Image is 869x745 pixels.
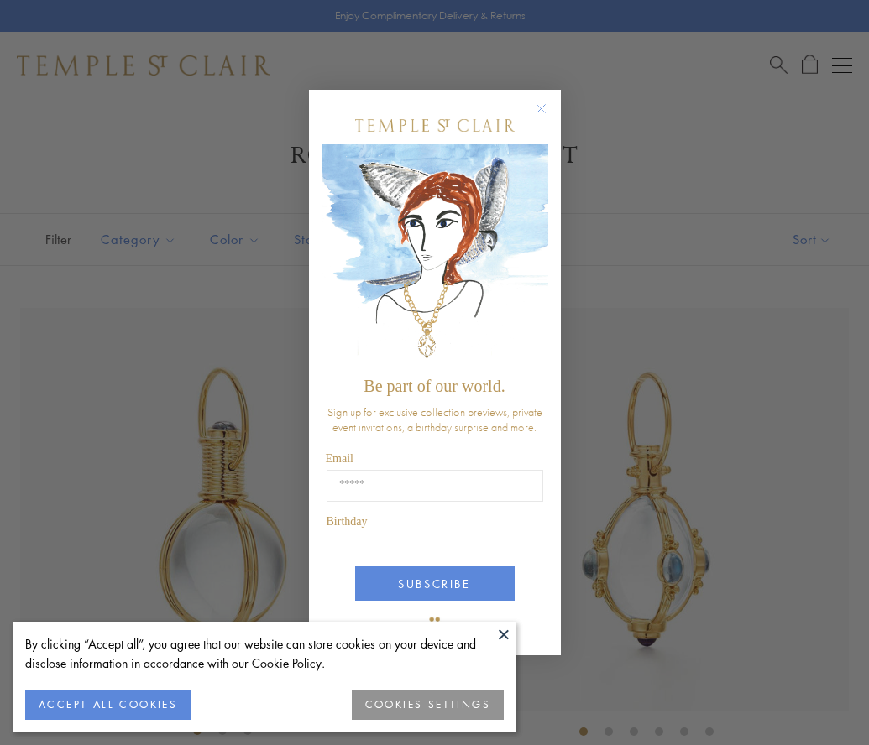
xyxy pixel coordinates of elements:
span: Birthday [327,515,368,528]
span: Sign up for exclusive collection previews, private event invitations, a birthday surprise and more. [327,404,542,435]
img: Temple St. Clair [355,119,515,132]
span: Be part of our world. [364,377,505,395]
img: TSC [418,605,452,638]
div: By clicking “Accept all”, you agree that our website can store cookies on your device and disclos... [25,634,504,673]
button: SUBSCRIBE [355,566,515,601]
button: COOKIES SETTINGS [352,690,504,720]
input: Email [327,470,543,502]
button: Close dialog [539,107,560,128]
img: c4a9eb12-d91a-4d4a-8ee0-386386f4f338.jpeg [322,144,548,368]
span: Email [326,452,353,465]
button: ACCEPT ALL COOKIES [25,690,191,720]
